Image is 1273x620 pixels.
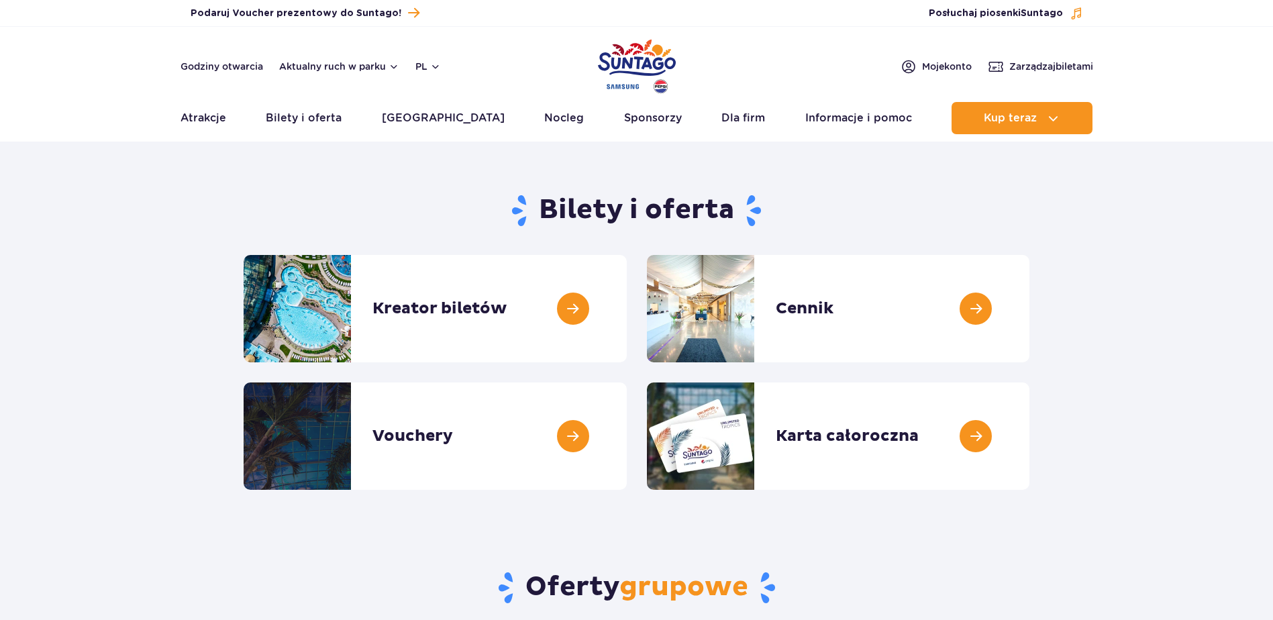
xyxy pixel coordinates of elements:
a: Sponsorzy [624,102,682,134]
button: Kup teraz [952,102,1092,134]
a: Atrakcje [181,102,226,134]
a: Nocleg [544,102,584,134]
h1: Bilety i oferta [244,193,1029,228]
a: Dla firm [721,102,765,134]
button: Posłuchaj piosenkiSuntago [929,7,1083,20]
a: Podaruj Voucher prezentowy do Suntago! [191,4,419,22]
span: Zarządzaj biletami [1009,60,1093,73]
span: Kup teraz [984,112,1037,124]
a: Mojekonto [901,58,972,74]
a: Bilety i oferta [266,102,342,134]
span: Podaruj Voucher prezentowy do Suntago! [191,7,401,20]
a: Zarządzajbiletami [988,58,1093,74]
a: Park of Poland [598,34,676,95]
button: Aktualny ruch w parku [279,61,399,72]
h2: Oferty [244,570,1029,605]
span: Suntago [1021,9,1063,18]
a: Informacje i pomoc [805,102,912,134]
span: grupowe [619,570,748,604]
a: Godziny otwarcia [181,60,263,73]
button: pl [415,60,441,73]
span: Posłuchaj piosenki [929,7,1063,20]
a: [GEOGRAPHIC_DATA] [382,102,505,134]
span: Moje konto [922,60,972,73]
